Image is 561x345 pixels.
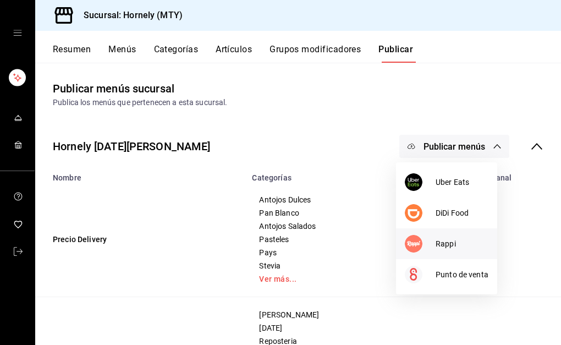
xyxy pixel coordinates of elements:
[436,238,488,250] span: Rappi
[405,235,422,253] img: 3xvTHWGUC4cxsha7c3oen4VWG2LUsyXzfUAAAAASUVORK5CYII=
[405,204,422,222] img: xiM0WtPwfR5TrWdPJ5T1bWd5b1wHapEst5FBwuYAAAAAElFTkSuQmCC
[405,173,422,191] img: A55HuNSDR+jhAAAAAElFTkSuQmCC
[436,207,488,219] span: DiDi Food
[436,269,488,281] span: Punto de venta
[436,177,488,188] span: Uber Eats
